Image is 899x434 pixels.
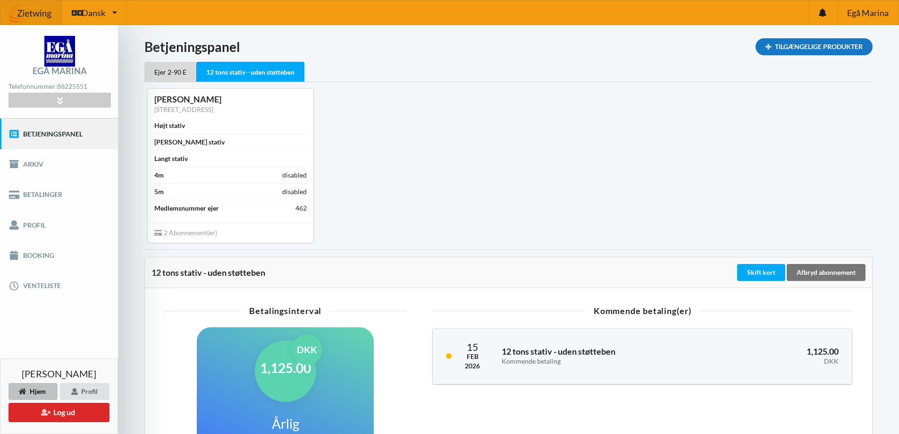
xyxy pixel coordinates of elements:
[154,105,213,113] a: [STREET_ADDRESS]
[154,121,185,130] div: Højt stativ
[847,9,889,17] span: Egå Marina
[465,352,480,361] div: Feb
[282,170,307,180] div: disabled
[8,403,109,422] button: Log ud
[737,264,785,281] div: Skift kort
[502,346,704,365] h3: 12 tons stativ - uden støtteben
[8,383,58,400] div: Hjem
[33,67,87,75] div: Egå Marina
[465,361,480,371] div: 2026
[292,334,322,365] div: DKK
[144,62,196,82] div: Ejer 2-90 E
[295,204,307,213] div: 462
[502,357,704,366] div: Kommende betaling
[154,204,219,213] div: Medlemsnummer ejer
[196,62,304,82] div: 12 tons stativ - uden støtteben
[82,9,105,17] span: Dansk
[57,82,87,90] strong: 86225551
[154,229,217,237] span: 2 Abonnement(er)
[272,415,299,432] h1: Årlig
[787,264,865,281] div: Afbryd abonnement
[22,369,96,378] span: [PERSON_NAME]
[165,306,406,315] div: Betalingsinterval
[154,170,164,180] div: 4m
[282,187,307,196] div: disabled
[432,306,852,315] div: Kommende betaling(er)
[151,268,735,277] div: 12 tons stativ - uden støtteben
[718,346,839,365] h3: 1,125.00
[154,94,307,105] div: [PERSON_NAME]
[144,38,873,55] h1: Betjeningspanel
[260,359,311,376] h1: 1,125.00
[756,38,873,55] div: Tilgængelige Produkter
[718,357,839,366] div: DKK
[44,36,75,67] img: logo
[60,383,109,400] div: Profil
[154,187,164,196] div: 5m
[154,154,188,163] div: Langt stativ
[154,137,225,147] div: [PERSON_NAME] stativ
[465,342,480,352] div: 15
[8,80,110,93] div: Telefonnummer:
